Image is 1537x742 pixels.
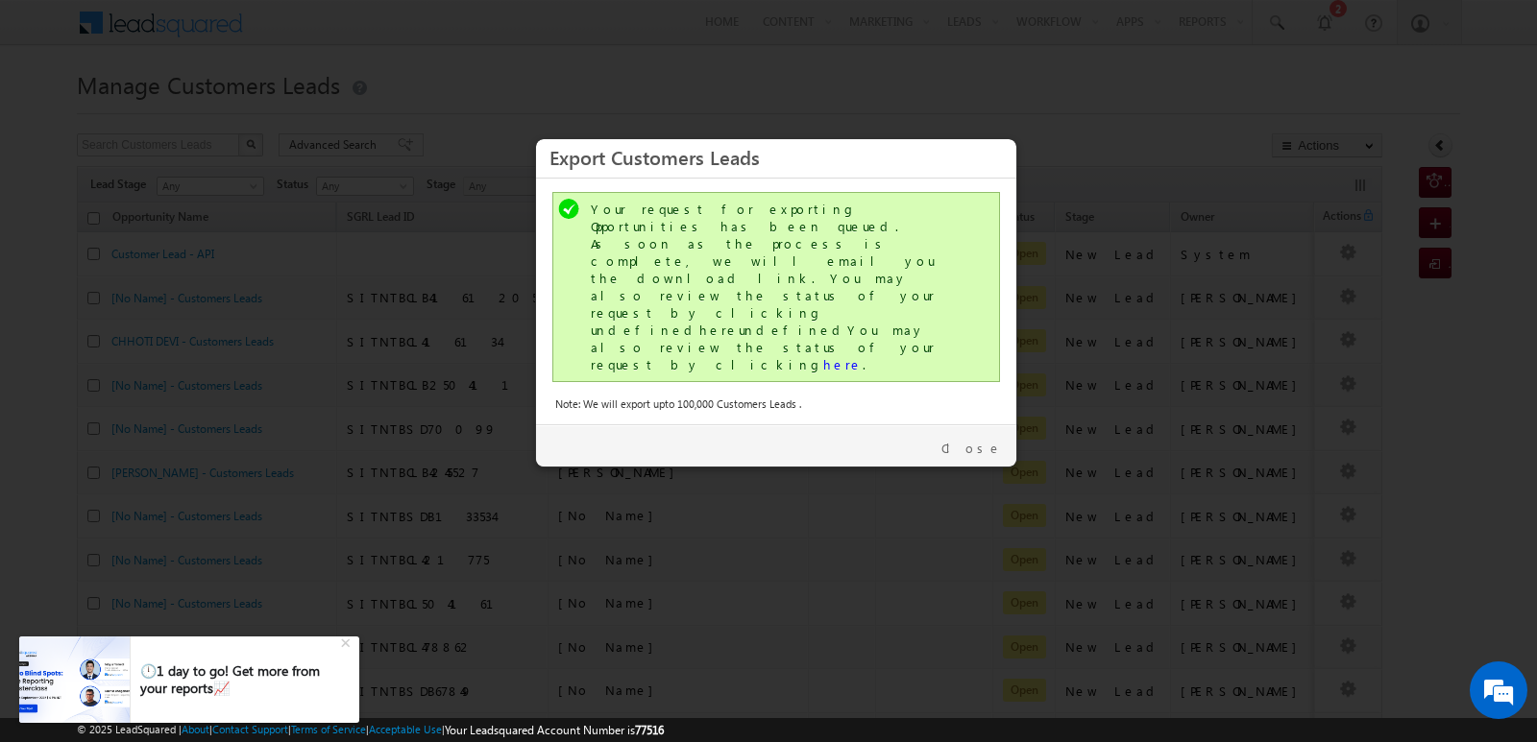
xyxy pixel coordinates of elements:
[823,356,863,372] a: here
[182,723,209,735] a: About
[635,723,664,737] span: 77516
[140,662,338,697] div: 🕛1 day to go! Get more from your reports📈
[212,723,288,735] a: Contact Support
[941,440,1002,457] a: Close
[77,721,664,739] span: © 2025 LeadSquared | | | | |
[336,630,359,653] div: +
[549,140,1003,174] h3: Export Customers Leads
[369,723,442,735] a: Acceptable Use
[291,723,366,735] a: Terms of Service
[445,723,664,737] span: Your Leadsquared Account Number is
[555,395,997,413] div: Note: We will export upto 100,000 Customers Leads .
[19,636,130,723] img: pictures
[591,201,965,373] div: Your request for exporting Opportunities has been queued. As soon as the process is complete, we ...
